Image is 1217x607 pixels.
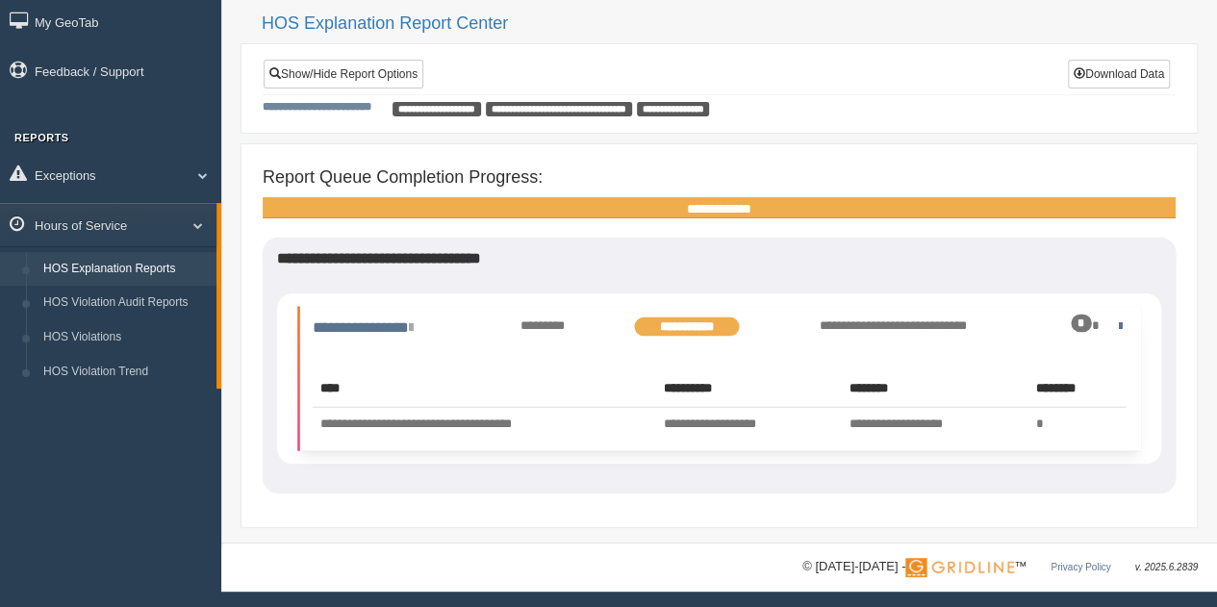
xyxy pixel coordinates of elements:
[262,14,1198,34] h2: HOS Explanation Report Center
[263,168,1176,188] h4: Report Queue Completion Progress:
[35,252,216,287] a: HOS Explanation Reports
[1135,562,1198,572] span: v. 2025.6.2839
[802,557,1198,577] div: © [DATE]-[DATE] - ™
[35,320,216,355] a: HOS Violations
[264,60,423,89] a: Show/Hide Report Options
[1068,60,1170,89] button: Download Data
[905,558,1014,577] img: Gridline
[297,307,1140,451] li: Expand
[1051,562,1110,572] a: Privacy Policy
[35,355,216,390] a: HOS Violation Trend
[35,286,216,320] a: HOS Violation Audit Reports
